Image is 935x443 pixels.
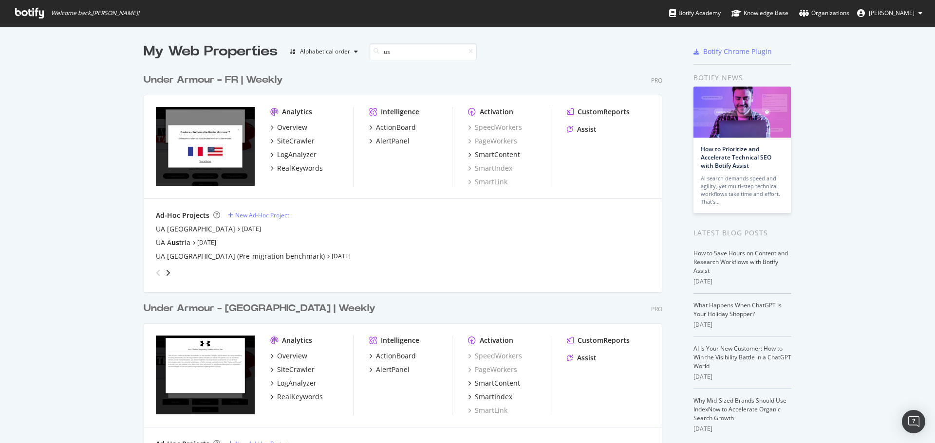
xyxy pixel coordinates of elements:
div: Activation [480,107,513,117]
div: RealKeywords [277,392,323,402]
a: Overview [270,123,307,132]
div: LogAnalyzer [277,378,317,388]
a: How to Prioritize and Accelerate Technical SEO with Botify Assist [701,145,771,170]
img: How to Prioritize and Accelerate Technical SEO with Botify Assist [693,87,791,138]
span: Joel Herbert [869,9,915,17]
b: us [171,238,179,247]
div: Botify Chrome Plugin [703,47,772,56]
div: Analytics [282,336,312,345]
div: Assist [577,124,597,134]
div: RealKeywords [277,163,323,173]
div: CustomReports [578,336,630,345]
a: UA Austria [156,238,190,248]
a: RealKeywords [270,392,323,402]
div: [DATE] [693,425,791,433]
div: ActionBoard [376,351,416,361]
a: AI Is Your New Customer: How to Win the Visibility Battle in a ChatGPT World [693,344,791,370]
a: CustomReports [567,336,630,345]
a: What Happens When ChatGPT Is Your Holiday Shopper? [693,301,782,318]
a: ActionBoard [369,123,416,132]
img: www.underarmour.co.uk [156,336,255,414]
div: Overview [277,123,307,132]
a: RealKeywords [270,163,323,173]
div: UA [GEOGRAPHIC_DATA] (Pre-migration benchmark) [156,251,325,261]
div: AI search demands speed and agility, yet multi-step technical workflows take time and effort. Tha... [701,175,784,206]
div: Analytics [282,107,312,117]
div: Activation [480,336,513,345]
div: AlertPanel [376,136,410,146]
div: Intelligence [381,107,419,117]
div: Open Intercom Messenger [902,410,925,433]
a: AlertPanel [369,136,410,146]
button: Alphabetical order [285,44,362,59]
div: SmartContent [475,150,520,159]
div: SmartIndex [475,392,512,402]
a: SmartLink [468,406,507,415]
div: UA A tria [156,238,190,248]
a: Under Armour - [GEOGRAPHIC_DATA] | Weekly [144,301,379,316]
a: LogAnalyzer [270,150,317,159]
a: [DATE] [197,238,216,247]
div: [DATE] [693,320,791,329]
div: angle-right [165,268,171,278]
div: Intelligence [381,336,419,345]
a: Why Mid-Sized Brands Should Use IndexNow to Accelerate Organic Search Growth [693,396,786,422]
div: angle-left [152,265,165,281]
a: New Ad-Hoc Project [228,211,289,219]
a: SmartContent [468,378,520,388]
div: [DATE] [693,277,791,286]
button: [PERSON_NAME] [849,5,930,21]
div: Latest Blog Posts [693,228,791,238]
a: PageWorkers [468,365,517,374]
a: SiteCrawler [270,136,315,146]
div: CustomReports [578,107,630,117]
div: Pro [651,76,662,85]
a: SmartContent [468,150,520,159]
div: SiteCrawler [277,365,315,374]
a: PageWorkers [468,136,517,146]
div: Botify news [693,72,791,83]
div: SpeedWorkers [468,123,522,132]
div: Botify Academy [669,8,721,18]
a: ActionBoard [369,351,416,361]
a: How to Save Hours on Content and Research Workflows with Botify Assist [693,249,788,275]
div: ActionBoard [376,123,416,132]
a: SmartIndex [468,392,512,402]
div: LogAnalyzer [277,150,317,159]
a: AlertPanel [369,365,410,374]
div: Assist [577,353,597,363]
a: SmartLink [468,177,507,187]
a: [DATE] [332,252,351,260]
div: My Web Properties [144,42,278,61]
div: Ad-Hoc Projects [156,211,209,220]
div: Alphabetical order [300,49,350,54]
div: Under Armour - FR | Weekly [144,73,283,87]
a: Assist [567,124,597,134]
input: Search [370,43,477,60]
a: LogAnalyzer [270,378,317,388]
div: Under Armour - [GEOGRAPHIC_DATA] | Weekly [144,301,375,316]
div: [DATE] [693,372,791,381]
div: New Ad-Hoc Project [235,211,289,219]
a: SmartIndex [468,163,512,173]
a: Under Armour - FR | Weekly [144,73,287,87]
a: CustomReports [567,107,630,117]
a: Assist [567,353,597,363]
a: SpeedWorkers [468,351,522,361]
div: Pro [651,305,662,313]
a: Botify Chrome Plugin [693,47,772,56]
span: Welcome back, [PERSON_NAME] ! [51,9,139,17]
a: Overview [270,351,307,361]
a: SiteCrawler [270,365,315,374]
div: Knowledge Base [731,8,788,18]
a: UA [GEOGRAPHIC_DATA] [156,224,235,234]
a: [DATE] [242,225,261,233]
img: www.underarmour.fr [156,107,255,186]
